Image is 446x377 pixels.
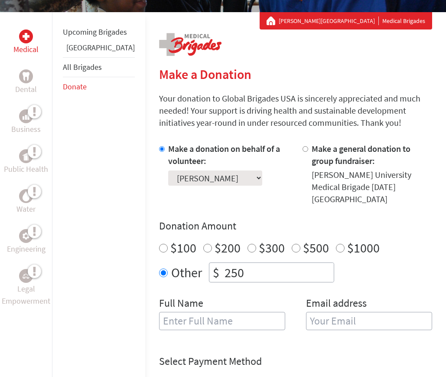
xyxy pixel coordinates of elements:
[19,69,33,83] div: Dental
[159,219,432,233] h4: Donation Amount
[159,33,221,56] img: logo-medical.png
[11,109,41,135] a: BusinessBusiness
[23,273,29,279] img: Legal Empowerment
[63,57,135,77] li: All Brigades
[13,43,39,56] p: Medical
[19,269,33,283] div: Legal Empowerment
[23,152,29,161] img: Public Health
[279,16,379,25] a: [PERSON_NAME][GEOGRAPHIC_DATA]
[2,269,50,307] a: Legal EmpowermentLegal Empowerment
[312,143,410,166] label: Make a general donation to group fundraiser:
[215,239,241,256] label: $200
[23,233,29,239] img: Engineering
[23,113,29,120] img: Business
[15,69,37,95] a: DentalDental
[23,33,29,40] img: Medical
[4,149,48,175] a: Public HealthPublic Health
[63,82,87,92] a: Donate
[159,354,432,368] h4: Select Payment Method
[170,239,196,256] label: $100
[306,296,367,312] label: Email address
[159,66,432,82] h2: Make a Donation
[63,27,127,37] a: Upcoming Brigades
[19,229,33,243] div: Engineering
[13,30,39,56] a: MedicalMedical
[23,72,29,80] img: Dental
[19,109,33,123] div: Business
[312,169,432,205] div: [PERSON_NAME] University Medical Brigade [DATE] [GEOGRAPHIC_DATA]
[11,123,41,135] p: Business
[16,189,36,215] a: WaterWater
[16,203,36,215] p: Water
[4,163,48,175] p: Public Health
[2,283,50,307] p: Legal Empowerment
[23,191,29,201] img: Water
[19,189,33,203] div: Water
[15,83,37,95] p: Dental
[168,143,280,166] label: Make a donation on behalf of a volunteer:
[259,239,285,256] label: $300
[19,149,33,163] div: Public Health
[63,42,135,57] li: Panama
[19,30,33,43] div: Medical
[7,243,46,255] p: Engineering
[63,77,135,96] li: Donate
[347,239,380,256] label: $1000
[63,23,135,42] li: Upcoming Brigades
[63,62,102,72] a: All Brigades
[267,16,425,25] div: Medical Brigades
[159,92,432,129] p: Your donation to Global Brigades USA is sincerely appreciated and much needed! Your support is dr...
[159,312,285,330] input: Enter Full Name
[209,263,223,282] div: $
[303,239,329,256] label: $500
[66,43,135,52] a: [GEOGRAPHIC_DATA]
[7,229,46,255] a: EngineeringEngineering
[171,262,202,282] label: Other
[223,263,334,282] input: Enter Amount
[306,312,432,330] input: Your Email
[159,296,203,312] label: Full Name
